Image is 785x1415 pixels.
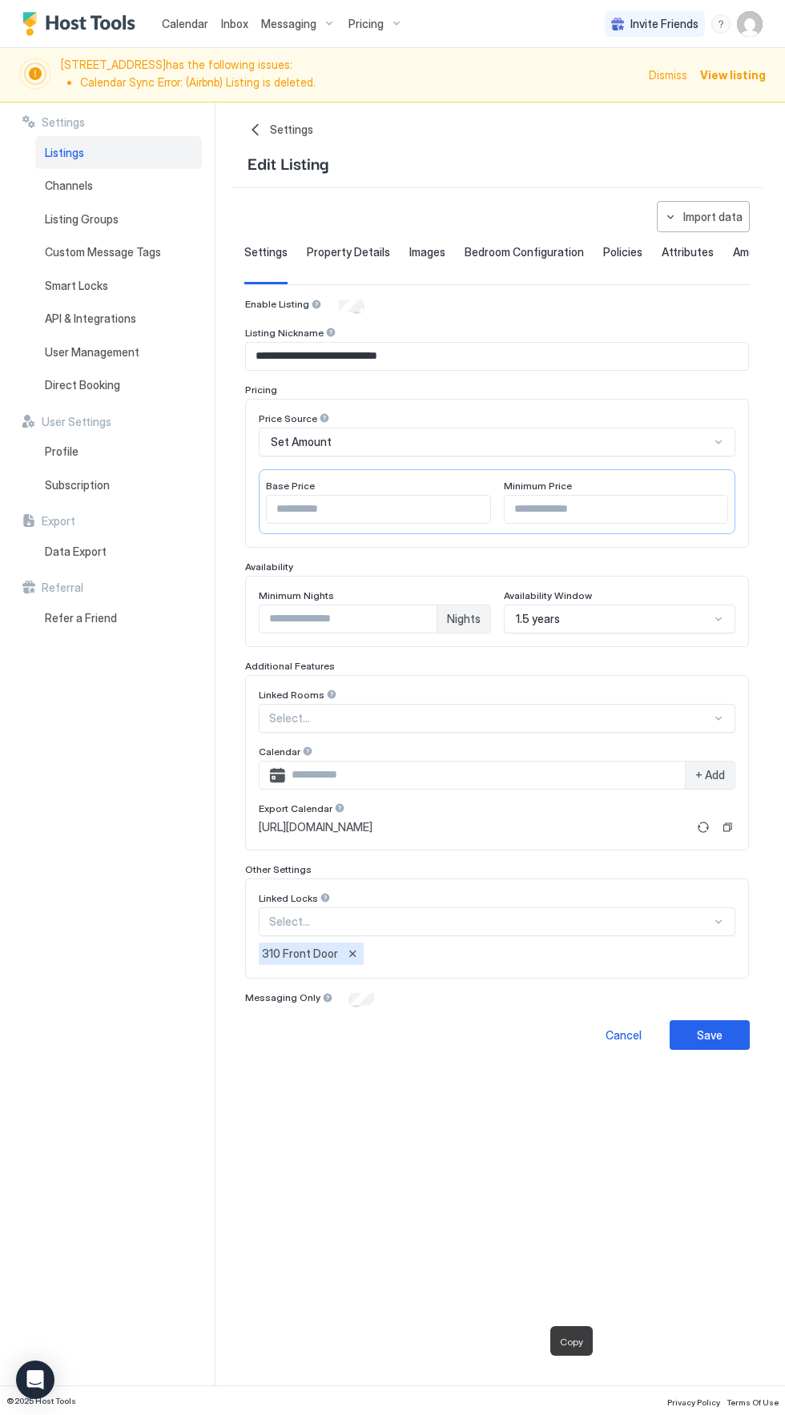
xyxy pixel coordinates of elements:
[603,245,642,259] span: Policies
[16,1361,54,1399] div: Open Intercom Messenger
[45,478,110,492] span: Subscription
[244,245,288,259] span: Settings
[162,15,208,32] a: Calendar
[35,368,202,402] a: Direct Booking
[516,612,560,626] span: 1.5 years
[733,245,783,259] span: Amenities
[261,17,316,31] span: Messaging
[271,435,332,449] span: Set Amount
[35,269,202,303] a: Smart Locks
[670,1020,750,1050] button: Save
[245,863,312,875] span: Other Settings
[35,601,202,635] a: Refer a Friend
[35,535,202,569] a: Data Export
[245,991,320,1003] span: Messaging Only
[409,245,445,259] span: Images
[35,169,202,203] a: Channels
[259,589,334,601] span: Minimum Nights
[270,123,313,137] span: Settings
[504,480,572,492] span: Minimum Price
[649,66,687,83] div: Dismiss
[307,245,390,259] span: Property Details
[45,345,139,360] span: User Management
[259,802,332,814] span: Export Calendar
[245,384,277,396] span: Pricing
[259,689,324,701] span: Linked Rooms
[259,892,318,904] span: Linked Locks
[45,611,117,625] span: Refer a Friend
[727,1393,779,1409] a: Terms Of Use
[719,819,735,835] button: Copy
[45,444,78,459] span: Profile
[45,545,107,559] span: Data Export
[245,561,293,573] span: Availability
[694,818,713,837] button: Refresh
[221,15,248,32] a: Inbox
[711,14,731,34] div: menu
[42,415,111,429] span: User Settings
[35,435,202,468] a: Profile
[35,468,202,502] a: Subscription
[259,412,317,424] span: Price Source
[267,496,490,523] input: Input Field
[45,179,93,193] span: Channels
[630,17,698,31] span: Invite Friends
[35,203,202,236] a: Listing Groups
[22,12,143,36] a: Host Tools Logo
[266,480,315,492] span: Base Price
[260,605,437,633] input: Input Field
[221,17,248,30] span: Inbox
[348,17,384,31] span: Pricing
[447,612,481,626] span: Nights
[45,212,119,227] span: Listing Groups
[246,343,748,370] input: Input Field
[697,1027,723,1043] div: Save
[505,496,728,523] input: Input Field
[80,75,639,90] li: Calendar Sync Error: (Airbnb) Listing is deleted.
[695,768,725,782] span: + Add
[35,235,202,269] a: Custom Message Tags
[700,66,766,83] div: View listing
[606,1027,642,1043] div: Cancel
[35,136,202,170] a: Listings
[662,245,714,259] span: Attributes
[42,514,75,529] span: Export
[285,762,685,789] input: Input Field
[259,820,372,834] span: [URL][DOMAIN_NAME]
[344,946,360,962] button: Remove
[262,947,338,961] span: 310 Front Door
[583,1020,663,1050] button: Cancel
[248,151,328,175] span: Edit Listing
[42,581,83,595] span: Referral
[504,589,592,601] span: Availability Window
[465,245,584,259] span: Bedroom Configuration
[259,820,687,834] a: [URL][DOMAIN_NAME]
[45,312,136,326] span: API & Integrations
[6,1396,76,1406] span: © 2025 Host Tools
[35,336,202,369] a: User Management
[667,1393,720,1409] a: Privacy Policy
[61,58,639,92] span: [STREET_ADDRESS] has the following issues:
[560,1336,583,1348] span: Copy
[45,279,108,293] span: Smart Locks
[162,17,208,30] span: Calendar
[657,201,750,232] button: Import data
[42,115,85,130] span: Settings
[245,327,324,339] span: Listing Nickname
[248,122,747,138] a: Settings
[245,298,309,310] span: Enable Listing
[667,1397,720,1407] span: Privacy Policy
[683,208,743,225] div: Import data
[727,1397,779,1407] span: Terms Of Use
[45,146,84,160] span: Listings
[737,11,763,37] div: User profile
[45,245,161,259] span: Custom Message Tags
[245,660,335,672] span: Additional Features
[259,746,300,758] span: Calendar
[35,302,202,336] a: API & Integrations
[45,378,120,392] span: Direct Booking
